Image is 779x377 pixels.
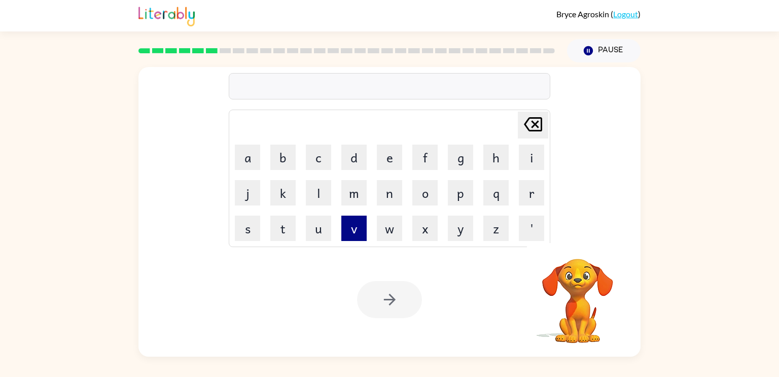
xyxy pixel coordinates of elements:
button: a [235,145,260,170]
button: g [448,145,473,170]
button: j [235,180,260,205]
button: v [341,216,367,241]
button: t [270,216,296,241]
button: r [519,180,544,205]
button: b [270,145,296,170]
span: Bryce Agroskin [556,9,611,19]
button: d [341,145,367,170]
button: e [377,145,402,170]
button: c [306,145,331,170]
button: ' [519,216,544,241]
button: y [448,216,473,241]
button: i [519,145,544,170]
button: o [412,180,438,205]
button: k [270,180,296,205]
button: x [412,216,438,241]
button: w [377,216,402,241]
button: u [306,216,331,241]
button: z [483,216,509,241]
a: Logout [613,9,638,19]
button: l [306,180,331,205]
img: Literably [138,4,195,26]
button: h [483,145,509,170]
button: m [341,180,367,205]
button: s [235,216,260,241]
video: Your browser must support playing .mp4 files to use Literably. Please try using another browser. [527,243,628,345]
button: f [412,145,438,170]
button: q [483,180,509,205]
button: n [377,180,402,205]
button: p [448,180,473,205]
div: ( ) [556,9,641,19]
button: Pause [567,39,641,62]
